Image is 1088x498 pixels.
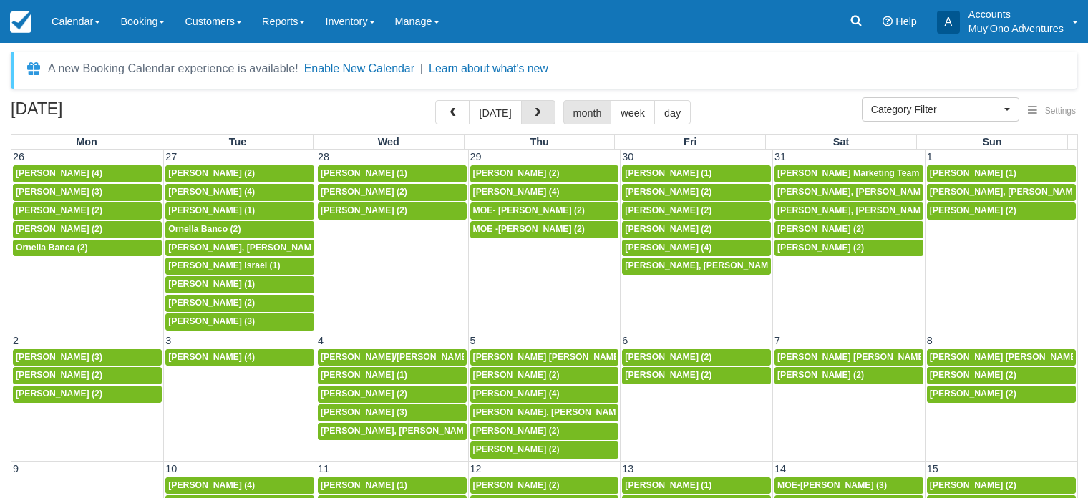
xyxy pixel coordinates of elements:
[470,404,619,421] a: [PERSON_NAME], [PERSON_NAME] (2)
[777,480,887,490] span: MOE-[PERSON_NAME] (3)
[168,187,255,197] span: [PERSON_NAME] (4)
[321,352,483,362] span: [PERSON_NAME]/[PERSON_NAME] (1)
[926,335,934,346] span: 8
[774,349,923,366] a: [PERSON_NAME] [PERSON_NAME] (4)
[165,258,314,275] a: [PERSON_NAME] Israel (1)
[473,444,560,454] span: [PERSON_NAME] (2)
[927,202,1076,220] a: [PERSON_NAME] (2)
[470,184,619,201] a: [PERSON_NAME] (4)
[621,151,635,162] span: 30
[625,187,711,197] span: [PERSON_NAME] (2)
[927,184,1076,201] a: [PERSON_NAME], [PERSON_NAME] (2)
[777,187,942,197] span: [PERSON_NAME], [PERSON_NAME] (2)
[165,165,314,182] a: [PERSON_NAME] (2)
[622,240,771,257] a: [PERSON_NAME] (4)
[13,165,162,182] a: [PERSON_NAME] (4)
[927,349,1076,366] a: [PERSON_NAME] [PERSON_NAME] (4)
[168,224,241,234] span: Ornella Banco (2)
[318,367,467,384] a: [PERSON_NAME] (1)
[76,136,97,147] span: Mon
[774,477,923,494] a: MOE-[PERSON_NAME] (3)
[563,100,612,125] button: month
[625,260,868,270] span: [PERSON_NAME], [PERSON_NAME], [PERSON_NAME] (3)
[165,276,314,293] a: [PERSON_NAME] (1)
[168,260,280,270] span: [PERSON_NAME] Israel (1)
[321,480,407,490] span: [PERSON_NAME] (1)
[862,97,1019,122] button: Category Filter
[622,477,771,494] a: [PERSON_NAME] (1)
[927,367,1076,384] a: [PERSON_NAME] (2)
[168,168,255,178] span: [PERSON_NAME] (2)
[13,367,162,384] a: [PERSON_NAME] (2)
[473,407,638,417] span: [PERSON_NAME], [PERSON_NAME] (2)
[777,352,940,362] span: [PERSON_NAME] [PERSON_NAME] (4)
[622,349,771,366] a: [PERSON_NAME] (2)
[473,480,560,490] span: [PERSON_NAME] (2)
[16,168,102,178] span: [PERSON_NAME] (4)
[318,477,467,494] a: [PERSON_NAME] (1)
[773,151,787,162] span: 31
[304,62,414,76] button: Enable New Calendar
[654,100,691,125] button: day
[473,370,560,380] span: [PERSON_NAME] (2)
[16,205,102,215] span: [PERSON_NAME] (2)
[316,335,325,346] span: 4
[316,151,331,162] span: 28
[773,463,787,474] span: 14
[469,151,483,162] span: 29
[473,187,560,197] span: [PERSON_NAME] (4)
[13,202,162,220] a: [PERSON_NAME] (2)
[982,136,1001,147] span: Sun
[926,151,934,162] span: 1
[927,386,1076,403] a: [PERSON_NAME] (2)
[165,221,314,238] a: Ornella Banco (2)
[1019,101,1084,122] button: Settings
[473,168,560,178] span: [PERSON_NAME] (2)
[165,184,314,201] a: [PERSON_NAME] (4)
[625,205,711,215] span: [PERSON_NAME] (2)
[429,62,548,74] a: Learn about what's new
[774,240,923,257] a: [PERSON_NAME] (2)
[168,316,255,326] span: [PERSON_NAME] (3)
[470,221,619,238] a: MOE -[PERSON_NAME] (2)
[470,367,619,384] a: [PERSON_NAME] (2)
[621,463,635,474] span: 13
[1045,106,1076,116] span: Settings
[774,367,923,384] a: [PERSON_NAME] (2)
[833,136,849,147] span: Sat
[321,168,407,178] span: [PERSON_NAME] (1)
[168,298,255,308] span: [PERSON_NAME] (2)
[469,463,483,474] span: 12
[16,243,88,253] span: Ornella Banca (2)
[530,136,548,147] span: Thu
[473,389,560,399] span: [PERSON_NAME] (4)
[16,352,102,362] span: [PERSON_NAME] (3)
[321,370,407,380] span: [PERSON_NAME] (1)
[165,202,314,220] a: [PERSON_NAME] (1)
[165,313,314,331] a: [PERSON_NAME] (3)
[470,165,619,182] a: [PERSON_NAME] (2)
[16,389,102,399] span: [PERSON_NAME] (2)
[469,335,477,346] span: 5
[930,370,1016,380] span: [PERSON_NAME] (2)
[48,60,298,77] div: A new Booking Calendar experience is available!
[321,389,407,399] span: [PERSON_NAME] (2)
[611,100,655,125] button: week
[622,258,771,275] a: [PERSON_NAME], [PERSON_NAME], [PERSON_NAME] (3)
[473,205,585,215] span: MOE- [PERSON_NAME] (2)
[168,243,333,253] span: [PERSON_NAME], [PERSON_NAME] (2)
[774,221,923,238] a: [PERSON_NAME] (2)
[773,335,782,346] span: 7
[968,7,1064,21] p: Accounts
[777,243,864,253] span: [PERSON_NAME] (2)
[165,295,314,312] a: [PERSON_NAME] (2)
[473,352,636,362] span: [PERSON_NAME] [PERSON_NAME] (4)
[13,349,162,366] a: [PERSON_NAME] (3)
[473,224,585,234] span: MOE -[PERSON_NAME] (2)
[11,463,20,474] span: 9
[622,367,771,384] a: [PERSON_NAME] (2)
[473,426,560,436] span: [PERSON_NAME] (2)
[469,100,521,125] button: [DATE]
[318,349,467,366] a: [PERSON_NAME]/[PERSON_NAME] (1)
[622,221,771,238] a: [PERSON_NAME] (2)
